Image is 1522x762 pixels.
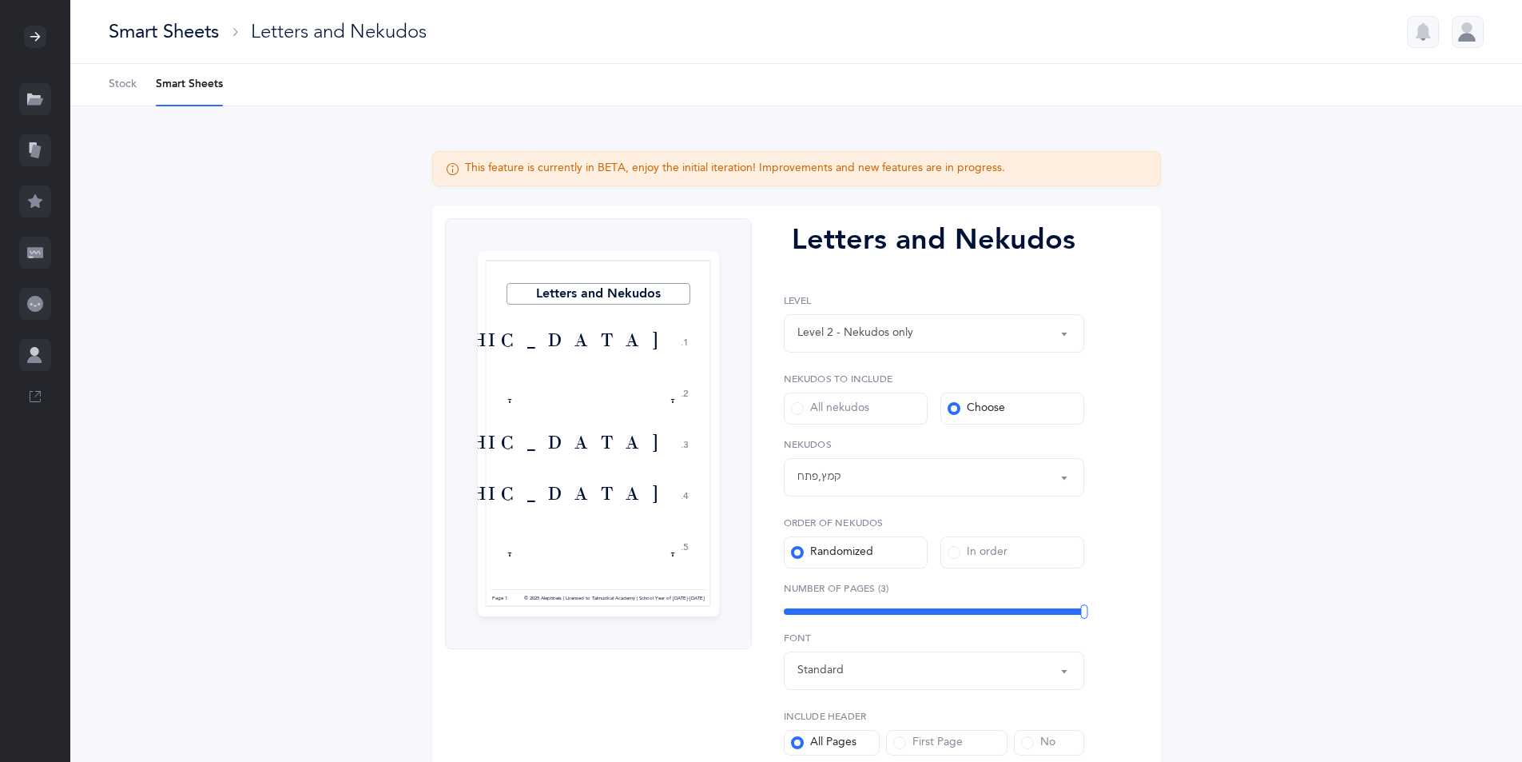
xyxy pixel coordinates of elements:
label: Order of nekudos [784,516,1084,530]
div: No [1021,735,1055,751]
label: Number of Pages (3) [784,581,1084,596]
label: Include Header [784,709,1084,724]
div: Choose [948,401,1005,417]
div: This feature is currently in BETA, enjoy the initial iteration! Improvements and new features are... [465,161,1005,177]
label: Level [784,293,1084,308]
div: Randomized [791,545,873,561]
label: Font [784,631,1084,645]
div: קמץ , פתח [797,469,841,485]
div: Letters and Nekudos [251,18,427,45]
div: Standard [797,662,844,679]
div: Letters and Nekudos [784,218,1084,261]
div: Level 2 - Nekudos only [797,325,913,341]
div: Smart Sheets [109,18,219,45]
button: Level 2 - Nekudos only [784,314,1084,353]
label: Nekudos [784,437,1084,452]
label: Nekudos to include [784,372,1084,386]
button: קמץ, פתח [784,458,1084,497]
div: First Page [893,735,963,751]
button: Standard [784,652,1084,690]
div: All Pages [791,735,856,751]
iframe: Drift Widget Chat Controller [1442,682,1503,743]
span: Stock [109,77,137,93]
div: All nekudos [791,401,869,417]
div: In order [948,545,1007,561]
